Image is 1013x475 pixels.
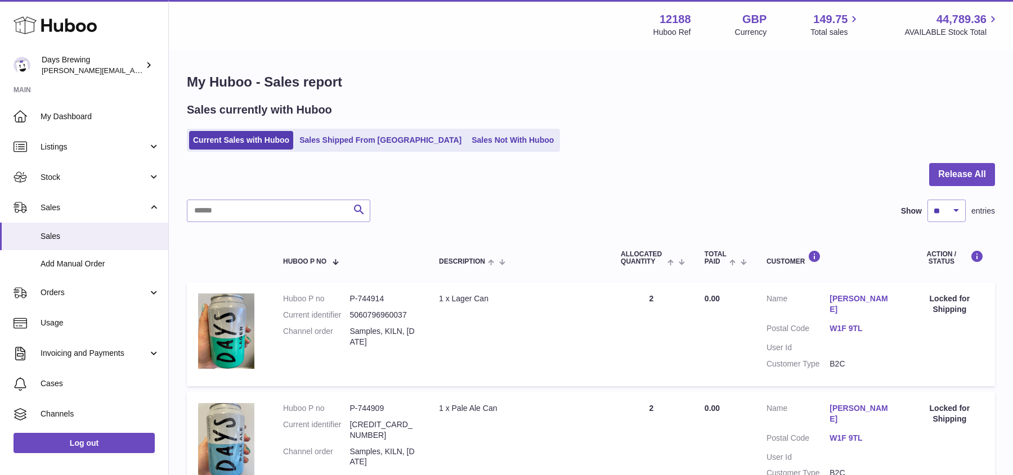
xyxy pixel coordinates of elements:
[42,66,226,75] span: [PERSON_NAME][EMAIL_ADDRESS][DOMAIN_NAME]
[283,403,350,414] dt: Huboo P no
[349,326,416,347] dd: Samples, KILN, [DATE]
[41,259,160,269] span: Add Manual Order
[705,294,720,303] span: 0.00
[41,231,160,242] span: Sales
[653,27,691,38] div: Huboo Ref
[904,12,999,38] a: 44,789.36 AVAILABLE Stock Total
[41,287,148,298] span: Orders
[767,323,830,337] dt: Postal Code
[14,57,30,74] img: greg@daysbrewing.com
[187,73,995,91] h1: My Huboo - Sales report
[189,131,293,150] a: Current Sales with Huboo
[971,206,995,216] span: entries
[810,27,860,38] span: Total sales
[349,419,416,441] dd: [CREDIT_CARD_NUMBER]
[439,258,485,265] span: Description
[813,12,848,27] span: 149.75
[767,452,830,463] dt: User Id
[198,293,254,368] img: 121881680514645.jpg
[767,293,830,318] dt: Name
[14,433,155,453] a: Log out
[42,55,143,76] div: Days Brewing
[735,27,767,38] div: Currency
[349,310,416,320] dd: 5060796960037
[609,282,693,386] td: 2
[916,250,984,265] div: Action / Status
[929,163,995,186] button: Release All
[830,293,893,315] a: [PERSON_NAME]
[439,293,598,304] div: 1 x Lager Can
[349,293,416,304] dd: P-744914
[468,131,558,150] a: Sales Not With Huboo
[767,342,830,353] dt: User Id
[349,403,416,414] dd: P-744909
[439,403,598,414] div: 1 x Pale Ale Can
[283,446,350,468] dt: Channel order
[830,433,893,444] a: W1F 9TL
[904,27,999,38] span: AVAILABLE Stock Total
[830,323,893,334] a: W1F 9TL
[830,359,893,369] dd: B2C
[767,359,830,369] dt: Customer Type
[41,142,148,152] span: Listings
[283,258,326,265] span: Huboo P no
[767,250,893,265] div: Customer
[295,131,465,150] a: Sales Shipped From [GEOGRAPHIC_DATA]
[742,12,767,27] strong: GBP
[283,419,350,441] dt: Current identifier
[41,378,160,389] span: Cases
[349,446,416,468] dd: Samples, KILN, [DATE]
[283,326,350,347] dt: Channel order
[767,403,830,427] dt: Name
[767,433,830,446] dt: Postal Code
[41,111,160,122] span: My Dashboard
[810,12,860,38] a: 149.75 Total sales
[936,12,987,27] span: 44,789.36
[660,12,691,27] strong: 12188
[705,251,727,265] span: Total paid
[916,403,984,424] div: Locked for Shipping
[705,404,720,413] span: 0.00
[41,318,160,328] span: Usage
[283,293,350,304] dt: Huboo P no
[901,206,922,216] label: Show
[621,251,664,265] span: ALLOCATED Quantity
[41,172,148,183] span: Stock
[187,102,332,117] h2: Sales currently with Huboo
[41,348,148,359] span: Invoicing and Payments
[916,293,984,315] div: Locked for Shipping
[283,310,350,320] dt: Current identifier
[830,403,893,424] a: [PERSON_NAME]
[41,202,148,213] span: Sales
[41,409,160,419] span: Channels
